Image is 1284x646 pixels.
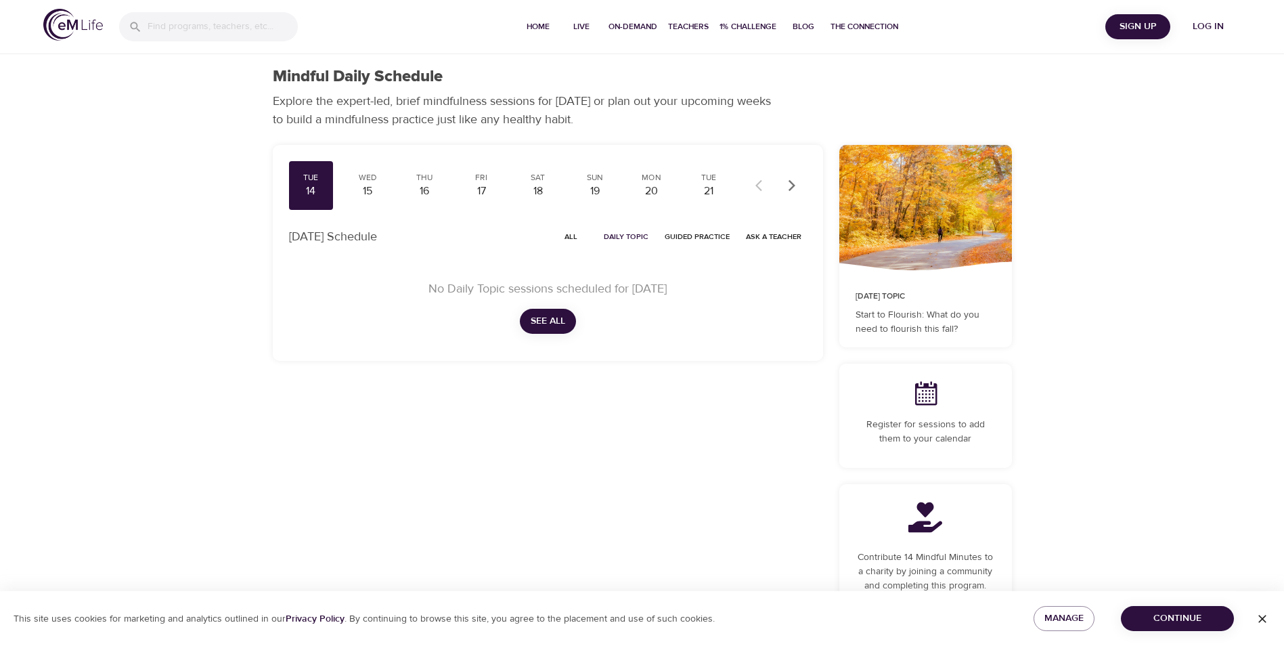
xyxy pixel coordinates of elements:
img: logo [43,9,103,41]
div: Wed [351,172,384,184]
div: 20 [635,184,669,199]
p: [DATE] Schedule [289,228,377,246]
div: Tue [692,172,726,184]
p: Register for sessions to add them to your calendar [856,418,996,446]
span: Teachers [668,20,709,34]
p: [DATE] Topic [856,290,996,303]
span: Blog [787,20,820,34]
div: Sun [578,172,612,184]
span: Manage [1044,610,1084,627]
span: Sign Up [1111,18,1165,35]
p: Contribute 14 Mindful Minutes to a charity by joining a community and completing this program. [856,551,996,593]
button: Daily Topic [598,226,654,247]
p: No Daily Topic sessions scheduled for [DATE] [305,280,791,298]
span: On-Demand [608,20,657,34]
span: Live [565,20,598,34]
div: 21 [692,184,726,199]
button: See All [520,309,576,334]
div: Mon [635,172,669,184]
div: 14 [294,184,328,199]
span: The Connection [831,20,898,34]
div: 17 [464,184,498,199]
button: Continue [1121,606,1234,631]
input: Find programs, teachers, etc... [148,12,298,41]
button: Ask a Teacher [740,226,807,247]
span: 1% Challenge [720,20,776,34]
span: Daily Topic [604,230,648,243]
span: Guided Practice [665,230,730,243]
button: All [550,226,593,247]
button: Sign Up [1105,14,1170,39]
span: Continue [1132,610,1223,627]
span: All [555,230,588,243]
span: Home [522,20,554,34]
div: 18 [521,184,555,199]
div: 16 [407,184,441,199]
div: Tue [294,172,328,184]
div: 19 [578,184,612,199]
span: Log in [1181,18,1235,35]
div: Fri [464,172,498,184]
button: Log in [1176,14,1241,39]
div: Thu [407,172,441,184]
div: 15 [351,184,384,199]
a: Privacy Policy [286,613,345,625]
button: Manage [1034,606,1094,631]
span: Ask a Teacher [746,230,801,243]
p: Explore the expert-led, brief mindfulness sessions for [DATE] or plan out your upcoming weeks to ... [273,92,780,129]
p: Start to Flourish: What do you need to flourish this fall? [856,308,996,337]
div: Sat [521,172,555,184]
span: See All [531,313,565,330]
button: Guided Practice [659,226,735,247]
h1: Mindful Daily Schedule [273,67,443,87]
